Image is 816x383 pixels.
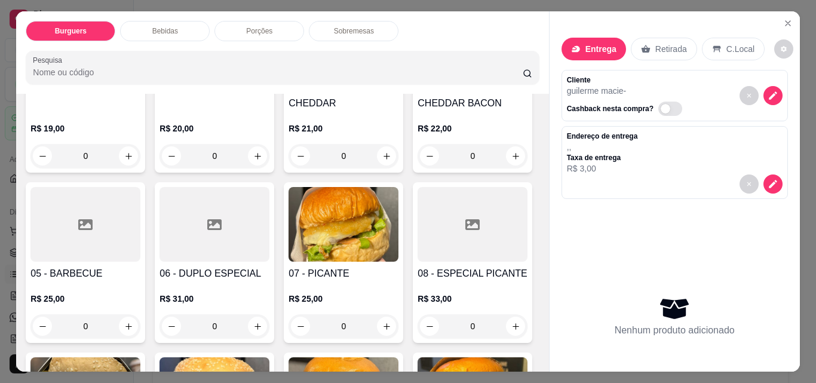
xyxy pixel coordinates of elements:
[334,26,374,36] p: Sobremesas
[763,86,783,105] button: decrease-product-quantity
[289,122,398,134] p: R$ 21,00
[289,293,398,305] p: R$ 25,00
[567,75,687,85] p: Cliente
[740,86,759,105] button: decrease-product-quantity
[585,43,616,55] p: Entrega
[655,43,687,55] p: Retirada
[567,104,654,114] p: Cashback nesta compra?
[33,66,523,78] input: Pesquisa
[159,266,269,281] h4: 06 - DUPLO ESPECIAL
[152,26,178,36] p: Bebidas
[30,293,140,305] p: R$ 25,00
[246,26,272,36] p: Porções
[418,122,527,134] p: R$ 22,00
[726,43,754,55] p: C.Local
[567,141,638,153] p: , ,
[567,153,638,163] p: Taxa de entrega
[55,26,87,36] p: Burguers
[763,174,783,194] button: decrease-product-quantity
[289,82,398,111] h4: 03 - BURGUER CHEDDAR
[30,266,140,281] h4: 05 - BARBECUE
[159,293,269,305] p: R$ 31,00
[740,174,759,194] button: decrease-product-quantity
[567,163,638,174] p: R$ 3,00
[418,293,527,305] p: R$ 33,00
[774,39,793,59] button: decrease-product-quantity
[418,266,527,281] h4: 08 - ESPECIAL PICANTE
[778,14,797,33] button: Close
[30,122,140,134] p: R$ 19,00
[567,85,687,97] p: guilerme macie -
[33,55,66,65] label: Pesquisa
[658,102,687,116] label: Automatic updates
[289,266,398,281] h4: 07 - PICANTE
[418,82,527,111] h4: 04 - BURGUER CHEDDAR BACON
[567,131,638,141] p: Endereço de entrega
[289,187,398,262] img: product-image
[615,323,735,338] p: Nenhum produto adicionado
[159,122,269,134] p: R$ 20,00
